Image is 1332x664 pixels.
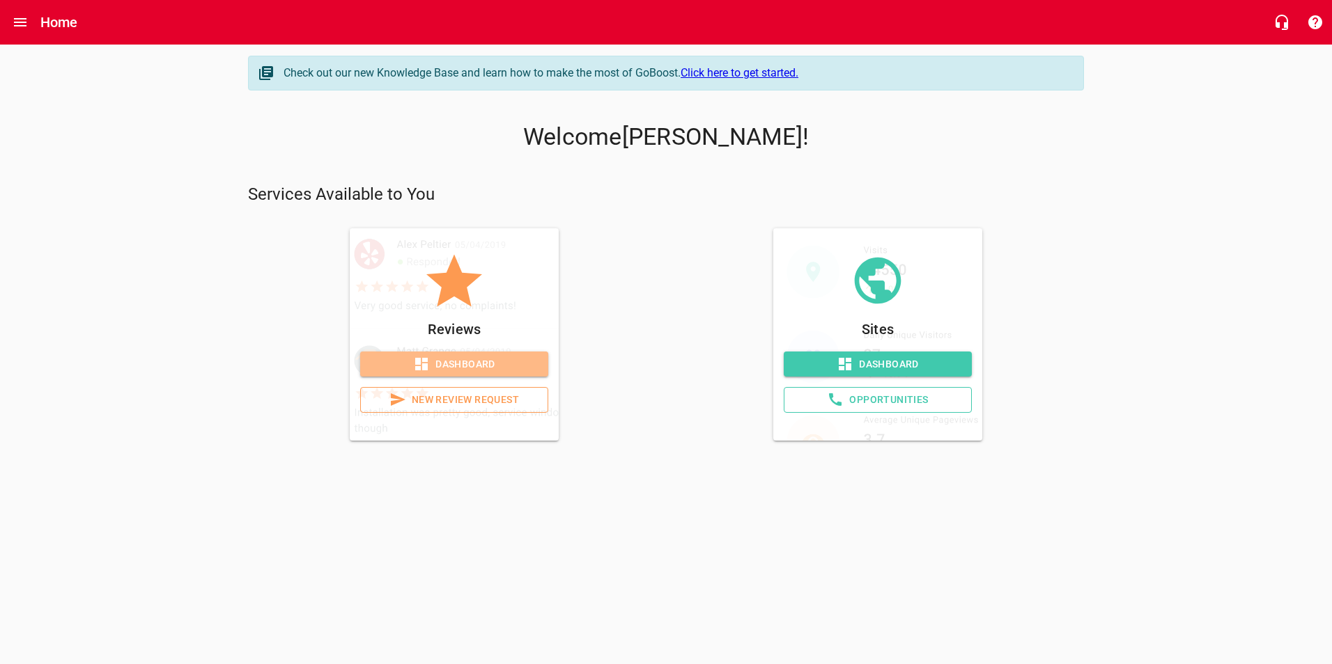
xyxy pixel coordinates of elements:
[3,6,37,39] button: Open drawer
[795,356,961,373] span: Dashboard
[1265,6,1299,39] button: Live Chat
[681,66,798,79] a: Click here to get started.
[360,318,548,340] p: Reviews
[284,65,1069,81] div: Check out our new Knowledge Base and learn how to make the most of GoBoost.
[796,391,960,409] span: Opportunities
[784,318,972,340] p: Sites
[371,356,537,373] span: Dashboard
[372,391,536,409] span: New Review Request
[784,387,972,413] a: Opportunities
[248,184,1084,206] p: Services Available to You
[784,351,972,377] a: Dashboard
[360,387,548,413] a: New Review Request
[360,351,548,377] a: Dashboard
[1299,6,1332,39] button: Support Portal
[248,123,1084,151] p: Welcome [PERSON_NAME] !
[40,11,78,33] h6: Home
